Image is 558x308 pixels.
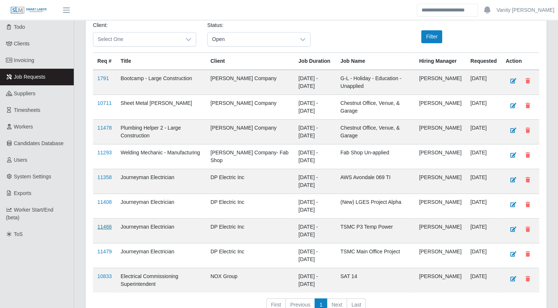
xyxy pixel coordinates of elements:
span: Select One [93,32,181,46]
td: (New) LGES Project Alpha [336,194,415,219]
td: G-L - Holiday - Education - Unapplied [336,70,415,95]
td: [DATE] [466,120,501,144]
td: [DATE] [466,144,501,169]
td: [PERSON_NAME] [415,268,466,293]
a: 11479 [97,249,112,254]
th: Job Duration [294,53,336,70]
td: [DATE] - [DATE] [294,70,336,95]
td: [DATE] [466,70,501,95]
span: System Settings [14,174,51,179]
td: Electrical Commissioning Superintendent [116,268,206,293]
td: [DATE] - [DATE] [294,120,336,144]
a: 10711 [97,100,112,106]
td: Journeyman Electrician [116,243,206,268]
td: DP Electric Inc [206,169,294,194]
td: SAT 14 [336,268,415,293]
td: [PERSON_NAME] Company [206,95,294,120]
span: Clients [14,41,30,47]
td: [PERSON_NAME] [415,144,466,169]
span: Candidates Database [14,140,64,146]
td: [PERSON_NAME] [415,70,466,95]
td: DP Electric Inc [206,219,294,243]
td: [DATE] [466,219,501,243]
th: Job Name [336,53,415,70]
input: Search [417,4,478,17]
button: Filter [421,30,442,43]
td: [PERSON_NAME] [415,243,466,268]
span: Timesheets [14,107,41,113]
td: Fab Shop Un-applied [336,144,415,169]
td: TSMC Main Office Project [336,243,415,268]
td: Bootcamp - Large Construction [116,70,206,95]
td: Journeyman Electrician [116,194,206,219]
th: Req # [93,53,116,70]
label: Status: [207,21,223,29]
span: Job Requests [14,74,46,80]
td: [DATE] [466,243,501,268]
td: Plumbing Helper 2 - Large Construction [116,120,206,144]
td: NOX Group [206,268,294,293]
th: Client [206,53,294,70]
span: Suppliers [14,90,35,96]
td: [DATE] - [DATE] [294,194,336,219]
span: Workers [14,124,33,130]
td: Journeyman Electrician [116,219,206,243]
span: Worker Start/End (beta) [6,207,53,220]
td: TSMC P3 Temp Power [336,219,415,243]
td: [DATE] [466,169,501,194]
label: Client: [93,21,108,29]
td: [PERSON_NAME] [415,194,466,219]
a: 11358 [97,174,112,180]
span: Open [208,32,295,46]
a: 10833 [97,273,112,279]
td: Journeyman Electrician [116,169,206,194]
td: [DATE] - [DATE] [294,243,336,268]
td: [DATE] [466,194,501,219]
th: Action [501,53,539,70]
td: AWS Avondale 069 TI [336,169,415,194]
span: Todo [14,24,25,30]
td: [DATE] - [DATE] [294,268,336,293]
td: [DATE] [466,95,501,120]
td: DP Electric Inc [206,243,294,268]
td: Welding Mechanic - Manufacturing [116,144,206,169]
th: Hiring Manager [415,53,466,70]
td: Sheet Metal [PERSON_NAME] [116,95,206,120]
span: Exports [14,190,31,196]
th: Title [116,53,206,70]
td: [PERSON_NAME] Company [206,120,294,144]
a: 1791 [97,75,109,81]
td: [PERSON_NAME] [415,219,466,243]
td: [PERSON_NAME] [415,120,466,144]
td: [DATE] - [DATE] [294,95,336,120]
td: [PERSON_NAME] [415,95,466,120]
a: Vanity [PERSON_NAME] [496,6,554,14]
td: [PERSON_NAME] Company [206,70,294,95]
td: DP Electric Inc [206,194,294,219]
td: [PERSON_NAME] Company- Fab Shop [206,144,294,169]
span: Invoicing [14,57,34,63]
td: [DATE] - [DATE] [294,219,336,243]
span: Users [14,157,28,163]
img: SLM Logo [10,6,47,14]
span: ToS [14,231,23,237]
th: Requested [466,53,501,70]
td: [DATE] - [DATE] [294,169,336,194]
td: [DATE] [466,268,501,293]
td: Chestnut Office, Venue, & Garage [336,120,415,144]
a: 11293 [97,150,112,155]
td: [DATE] - [DATE] [294,144,336,169]
td: Chestnut Office, Venue, & Garage [336,95,415,120]
a: 11478 [97,125,112,131]
a: 11466 [97,224,112,230]
td: [PERSON_NAME] [415,169,466,194]
a: 11408 [97,199,112,205]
